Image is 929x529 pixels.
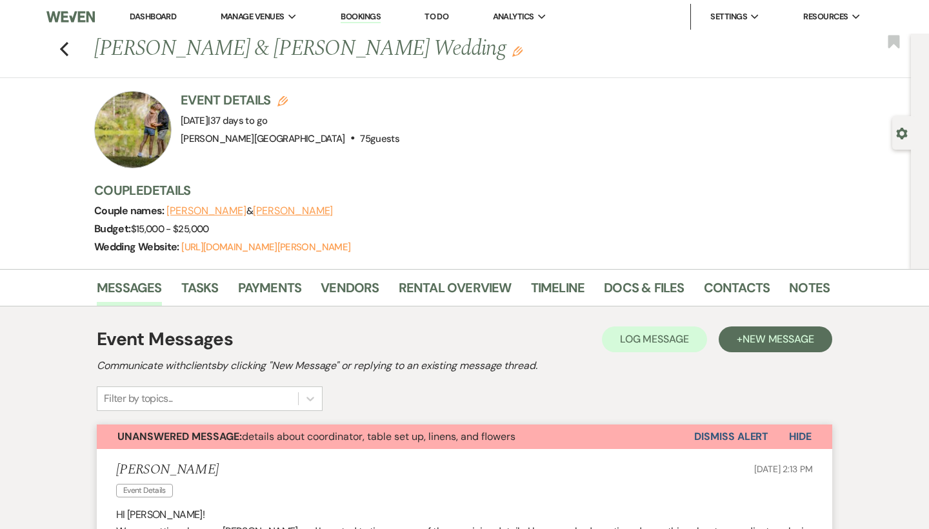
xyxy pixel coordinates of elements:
span: Resources [803,10,848,23]
span: Budget: [94,222,131,235]
button: [PERSON_NAME] [253,206,333,216]
a: Timeline [531,277,585,306]
p: HI [PERSON_NAME]! [116,506,813,523]
span: Manage Venues [221,10,285,23]
h1: [PERSON_NAME] & [PERSON_NAME] Wedding [94,34,672,65]
button: Log Message [602,326,707,352]
h1: Event Messages [97,326,233,353]
strong: Unanswered Message: [117,430,242,443]
h3: Couple Details [94,181,817,199]
span: [DATE] [181,114,267,127]
h3: Event Details [181,91,399,109]
button: Hide [768,424,832,449]
span: & [166,205,333,217]
span: Settings [710,10,747,23]
a: Messages [97,277,162,306]
h5: [PERSON_NAME] [116,462,219,478]
button: Edit [512,45,523,57]
span: 37 days to go [210,114,268,127]
div: Filter by topics... [104,391,173,406]
span: details about coordinator, table set up, linens, and flowers [117,430,515,443]
span: Wedding Website: [94,240,181,254]
img: Weven Logo [46,3,95,30]
button: [PERSON_NAME] [166,206,246,216]
span: | [208,114,267,127]
a: Bookings [341,11,381,23]
button: Open lead details [896,126,908,139]
a: Contacts [704,277,770,306]
span: Analytics [493,10,534,23]
button: +New Message [719,326,832,352]
button: Dismiss Alert [694,424,768,449]
h2: Communicate with clients by clicking "New Message" or replying to an existing message thread. [97,358,832,374]
a: Docs & Files [604,277,684,306]
span: Hide [789,430,812,443]
span: Event Details [116,484,173,497]
a: Tasks [181,277,219,306]
span: New Message [743,332,814,346]
a: Payments [238,277,302,306]
span: $15,000 - $25,000 [131,223,209,235]
span: 75 guests [360,132,399,145]
a: Notes [789,277,830,306]
button: Unanswered Message:details about coordinator, table set up, linens, and flowers [97,424,694,449]
a: To Do [425,11,448,22]
a: Rental Overview [399,277,512,306]
span: [PERSON_NAME][GEOGRAPHIC_DATA] [181,132,345,145]
a: [URL][DOMAIN_NAME][PERSON_NAME] [181,241,350,254]
span: Couple names: [94,204,166,217]
a: Vendors [321,277,379,306]
a: Dashboard [130,11,176,22]
span: [DATE] 2:13 PM [754,463,813,475]
span: Log Message [620,332,689,346]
